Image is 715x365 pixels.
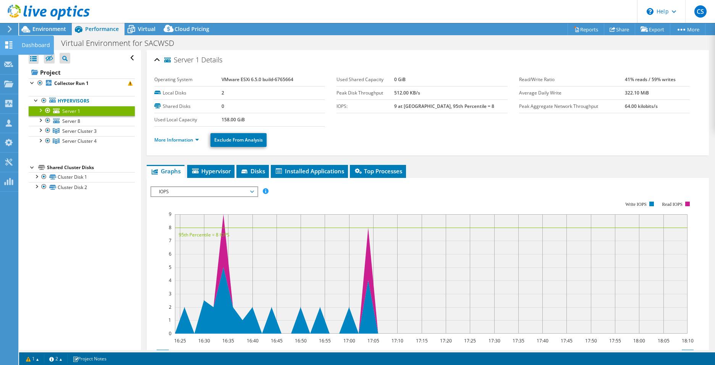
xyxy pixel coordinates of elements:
text: 16:30 [198,337,210,344]
a: Server 8 [29,116,135,126]
text: 95th Percentile = 8 IOPS [179,231,230,238]
span: CS [694,5,707,18]
a: Collector Run 1 [29,78,135,88]
a: Server Cluster 4 [29,136,135,146]
b: 0 [222,103,224,109]
label: Read/Write Ratio [519,76,625,83]
a: 2 [44,354,68,363]
a: Hypervisors [29,96,135,106]
text: 4 [169,277,171,284]
span: Virtual [138,25,155,33]
span: Graphs [150,167,181,175]
label: IOPS: [336,103,394,110]
a: Server 1 [29,106,135,116]
text: 16:35 [222,337,234,344]
a: Reports [568,23,604,35]
a: Exclude From Analysis [210,133,267,147]
a: Project Notes [67,354,112,363]
span: IOPS [155,187,253,196]
span: Server 8 [62,118,80,124]
b: Collector Run 1 [54,80,89,86]
text: 17:20 [440,337,451,344]
label: Local Disks [154,89,222,97]
label: Operating System [154,76,222,83]
text: 9 [169,211,171,217]
text: 0 [169,330,171,337]
text: 5 [169,264,171,270]
span: Hypervisor [191,167,231,175]
text: 7 [169,237,171,244]
span: Server 1 [164,56,199,64]
span: Installed Applications [275,167,344,175]
text: 3 [169,290,171,297]
h1: Virtual Environment for SACWSD [58,39,186,47]
b: 9 at [GEOGRAPHIC_DATA], 95th Percentile = 8 [394,103,494,109]
b: 0 GiB [394,76,406,83]
text: 18:05 [657,337,669,344]
label: Average Daily Write [519,89,625,97]
text: 1 [168,317,171,323]
svg: \n [647,8,654,15]
text: 17:45 [560,337,572,344]
span: Server Cluster 4 [62,138,97,144]
span: Details [201,55,222,64]
text: 17:15 [416,337,427,344]
a: Cluster Disk 1 [29,172,135,182]
span: Server 1 [62,108,80,114]
span: Server Cluster 3 [62,128,97,134]
label: Used Local Capacity [154,116,222,124]
text: Write IOPS [625,202,647,207]
b: 512.00 KB/s [394,90,420,96]
a: Share [604,23,635,35]
text: 17:10 [391,337,403,344]
text: 17:40 [536,337,548,344]
text: 16:50 [294,337,306,344]
label: Used Shared Capacity [336,76,394,83]
text: 17:55 [609,337,621,344]
label: Shared Disks [154,103,222,110]
text: 17:00 [343,337,355,344]
text: 17:25 [464,337,476,344]
a: Cluster Disk 2 [29,182,135,192]
b: VMware ESXi 6.5.0 build-6765664 [222,76,293,83]
a: Server Cluster 3 [29,126,135,136]
text: 8 [169,224,171,231]
text: 2 [169,304,171,310]
text: 16:40 [246,337,258,344]
text: 17:30 [488,337,500,344]
label: Peak Aggregate Network Throughput [519,103,625,110]
a: Project [29,66,135,78]
label: Peak Disk Throughput [336,89,394,97]
span: Environment [32,25,66,33]
text: Read IOPS [662,202,683,207]
text: 18:00 [633,337,645,344]
text: 17:35 [512,337,524,344]
a: 1 [21,354,44,363]
text: 16:25 [174,337,186,344]
a: Export [635,23,670,35]
a: More Information [154,137,199,143]
span: Performance [85,25,119,33]
div: Dashboard [18,36,54,55]
span: Disks [240,167,265,175]
b: 2 [222,90,224,96]
b: 64.00 kilobits/s [625,103,658,109]
b: 41% reads / 59% writes [625,76,676,83]
text: 17:05 [367,337,379,344]
span: Cloud Pricing [175,25,209,33]
b: 322.10 MiB [625,90,649,96]
div: Shared Cluster Disks [47,163,135,172]
span: Top Processes [354,167,402,175]
text: 16:45 [270,337,282,344]
text: 16:55 [319,337,330,344]
text: 17:50 [585,337,597,344]
text: 18:10 [681,337,693,344]
a: More [670,23,705,35]
text: 6 [169,251,171,257]
b: 158.00 GiB [222,116,245,123]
